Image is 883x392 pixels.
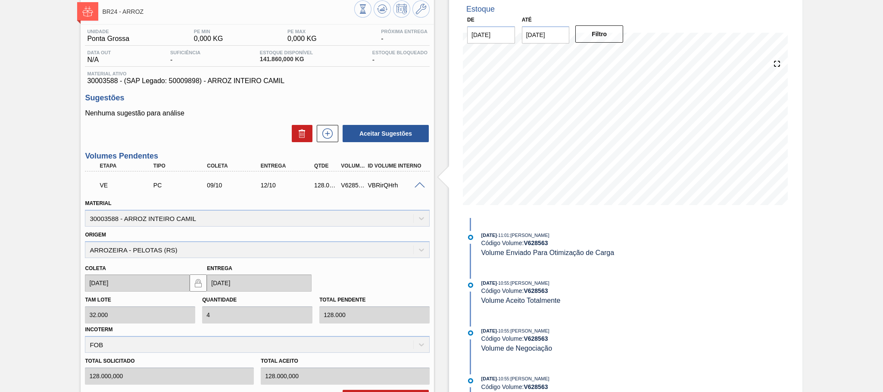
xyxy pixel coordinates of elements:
[259,163,319,169] div: Entrega
[468,235,473,240] img: atual
[370,50,430,64] div: -
[312,182,340,189] div: 128.000,000
[85,327,112,333] label: Incoterm
[412,0,430,18] button: Ir ao Master Data / Geral
[481,335,686,342] div: Código Volume:
[194,29,223,34] span: PE MIN
[259,182,319,189] div: 12/10/2025
[100,182,156,189] p: VE
[312,163,340,169] div: Qtde
[85,355,254,367] label: Total Solicitado
[85,265,106,271] label: Coleta
[509,280,549,286] span: : [PERSON_NAME]
[481,233,497,238] span: [DATE]
[338,124,430,143] div: Aceitar Sugestões
[374,0,391,18] button: Atualizar Gráfico
[85,152,430,161] h3: Volumes Pendentes
[481,287,686,294] div: Código Volume:
[575,25,623,43] button: Filtro
[85,109,430,117] p: Nenhuma sugestão para análise
[467,26,515,44] input: dd/mm/yyyy
[205,182,265,189] div: 09/10/2025
[524,287,548,294] strong: V 628563
[287,29,317,34] span: PE MAX
[522,26,570,44] input: dd/mm/yyyy
[497,376,509,381] span: - 10:55
[82,6,93,17] img: Ícone
[85,50,113,64] div: N/A
[207,265,232,271] label: Entrega
[522,17,532,23] label: Até
[339,182,367,189] div: V628563
[372,50,427,55] span: Estoque Bloqueado
[524,383,548,390] strong: V 628563
[260,50,313,55] span: Estoque Disponível
[468,283,473,288] img: atual
[205,163,265,169] div: Coleta
[366,182,426,189] div: VBRirQHrh
[85,232,106,238] label: Origem
[481,328,497,333] span: [DATE]
[481,376,497,381] span: [DATE]
[366,163,426,169] div: Id Volume Interno
[319,297,365,303] label: Total pendente
[260,56,313,62] span: 141.860,000 KG
[393,0,410,18] button: Programar Estoque
[151,163,212,169] div: Tipo
[481,280,497,286] span: [DATE]
[467,17,474,23] label: De
[466,5,495,14] div: Estoque
[85,93,430,103] h3: Sugestões
[261,355,430,367] label: Total Aceito
[102,9,354,15] span: BR24 - ARROZ
[497,281,509,286] span: - 10:55
[481,345,552,352] span: Volume de Negociação
[381,29,427,34] span: Próxima Entrega
[481,240,686,246] div: Código Volume:
[287,35,317,43] span: 0,000 KG
[190,274,207,292] button: locked
[524,335,548,342] strong: V 628563
[497,233,509,238] span: - 11:01
[97,176,158,195] div: Volume Enviado para Transporte
[87,71,427,76] span: Material ativo
[287,125,312,142] div: Excluir Sugestões
[497,329,509,333] span: - 10:55
[379,29,430,43] div: -
[509,376,549,381] span: : [PERSON_NAME]
[509,233,549,238] span: : [PERSON_NAME]
[168,50,203,64] div: -
[87,77,427,85] span: 30003588 - (SAP Legado: 50009898) - ARROZ INTEIRO CAMIL
[97,163,158,169] div: Etapa
[85,200,111,206] label: Material
[87,29,129,34] span: Unidade
[87,50,111,55] span: Data out
[87,35,129,43] span: Ponta Grossa
[481,297,561,304] span: Volume Aceito Totalmente
[481,249,615,256] span: Volume Enviado Para Otimização de Carga
[202,297,237,303] label: Quantidade
[468,378,473,383] img: atual
[524,240,548,246] strong: V 628563
[151,182,212,189] div: Pedido de Compra
[85,274,190,292] input: dd/mm/yyyy
[193,278,203,288] img: locked
[339,163,367,169] div: Volume Portal
[468,330,473,336] img: atual
[343,125,429,142] button: Aceitar Sugestões
[207,274,312,292] input: dd/mm/yyyy
[194,35,223,43] span: 0,000 KG
[85,297,111,303] label: Tam lote
[481,383,686,390] div: Código Volume:
[312,125,338,142] div: Nova sugestão
[170,50,200,55] span: Suficiência
[509,328,549,333] span: : [PERSON_NAME]
[354,0,371,18] button: Visão Geral dos Estoques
